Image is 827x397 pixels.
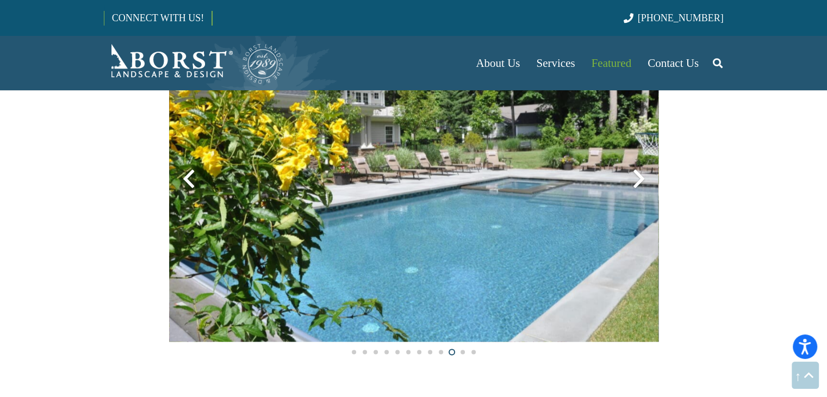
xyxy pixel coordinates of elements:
[583,36,639,90] a: Featured
[104,41,284,85] a: Borst-Logo
[707,49,729,77] a: Search
[528,36,583,90] a: Services
[624,13,723,23] a: [PHONE_NUMBER]
[638,13,724,23] span: [PHONE_NUMBER]
[476,57,520,70] span: About Us
[792,362,819,389] a: Back to top
[639,36,707,90] a: Contact Us
[104,5,212,31] a: CONNECT WITH US!
[648,57,699,70] span: Contact Us
[592,57,631,70] span: Featured
[536,57,575,70] span: Services
[468,36,528,90] a: About Us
